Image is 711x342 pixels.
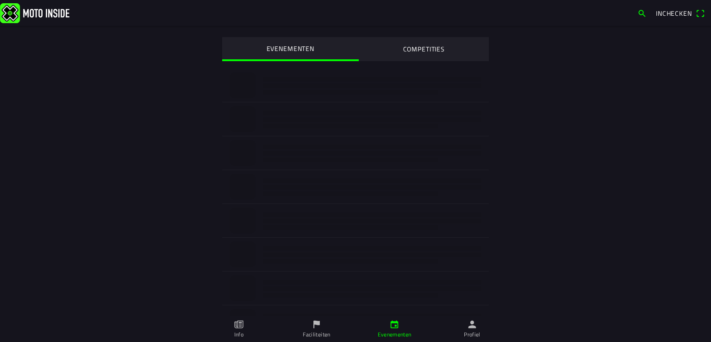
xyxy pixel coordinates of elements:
[234,319,244,329] ion-icon: paper
[656,8,692,18] span: Inchecken
[234,330,243,339] ion-label: Info
[312,319,322,329] ion-icon: flag
[222,37,359,61] ion-segment-button: EVENEMENTEN
[389,319,399,329] ion-icon: calendar
[359,37,489,61] ion-segment-button: COMPETITIES
[467,319,477,329] ion-icon: person
[464,330,480,339] ion-label: Profiel
[378,330,412,339] ion-label: Evenementen
[651,5,709,21] a: Incheckenqr scanner
[633,5,651,21] a: search
[303,330,330,339] ion-label: Faciliteiten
